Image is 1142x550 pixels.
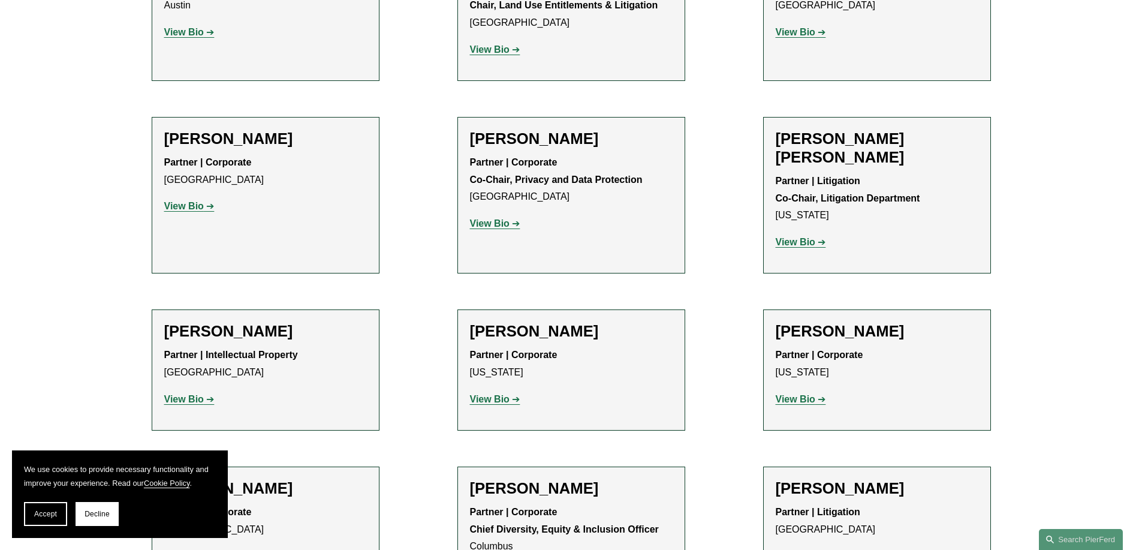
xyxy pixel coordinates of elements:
[776,237,815,247] strong: View Bio
[470,130,673,148] h2: [PERSON_NAME]
[776,27,826,37] a: View Bio
[470,44,520,55] a: View Bio
[164,130,367,148] h2: [PERSON_NAME]
[470,218,510,229] strong: View Bio
[12,450,228,538] section: Cookie banner
[776,479,978,498] h2: [PERSON_NAME]
[470,218,520,229] a: View Bio
[470,507,659,534] strong: Partner | Corporate Chief Diversity, Equity & Inclusion Officer
[164,27,204,37] strong: View Bio
[164,394,215,404] a: View Bio
[164,27,215,37] a: View Bio
[776,27,815,37] strong: View Bio
[144,479,190,488] a: Cookie Policy
[164,479,367,498] h2: [PERSON_NAME]
[776,176,920,203] strong: Partner | Litigation Co-Chair, Litigation Department
[470,347,673,381] p: [US_STATE]
[776,504,978,539] p: [GEOGRAPHIC_DATA]
[24,502,67,526] button: Accept
[776,394,826,404] a: View Bio
[164,322,367,341] h2: [PERSON_NAME]
[470,157,643,185] strong: Partner | Corporate Co-Chair, Privacy and Data Protection
[164,201,204,211] strong: View Bio
[776,237,826,247] a: View Bio
[470,394,510,404] strong: View Bio
[85,510,110,518] span: Decline
[470,154,673,206] p: [GEOGRAPHIC_DATA]
[776,173,978,224] p: [US_STATE]
[776,347,978,381] p: [US_STATE]
[470,322,673,341] h2: [PERSON_NAME]
[24,462,216,490] p: We use cookies to provide necessary functionality and improve your experience. Read our .
[470,394,520,404] a: View Bio
[470,44,510,55] strong: View Bio
[164,350,298,360] strong: Partner | Intellectual Property
[76,502,119,526] button: Decline
[164,504,367,539] p: [GEOGRAPHIC_DATA]
[776,130,978,167] h2: [PERSON_NAME] [PERSON_NAME]
[776,507,860,517] strong: Partner | Litigation
[470,479,673,498] h2: [PERSON_NAME]
[164,154,367,189] p: [GEOGRAPHIC_DATA]
[164,394,204,404] strong: View Bio
[164,347,367,381] p: [GEOGRAPHIC_DATA]
[470,350,558,360] strong: Partner | Corporate
[164,201,215,211] a: View Bio
[34,510,57,518] span: Accept
[776,394,815,404] strong: View Bio
[776,322,978,341] h2: [PERSON_NAME]
[776,350,863,360] strong: Partner | Corporate
[1039,529,1123,550] a: Search this site
[164,157,252,167] strong: Partner | Corporate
